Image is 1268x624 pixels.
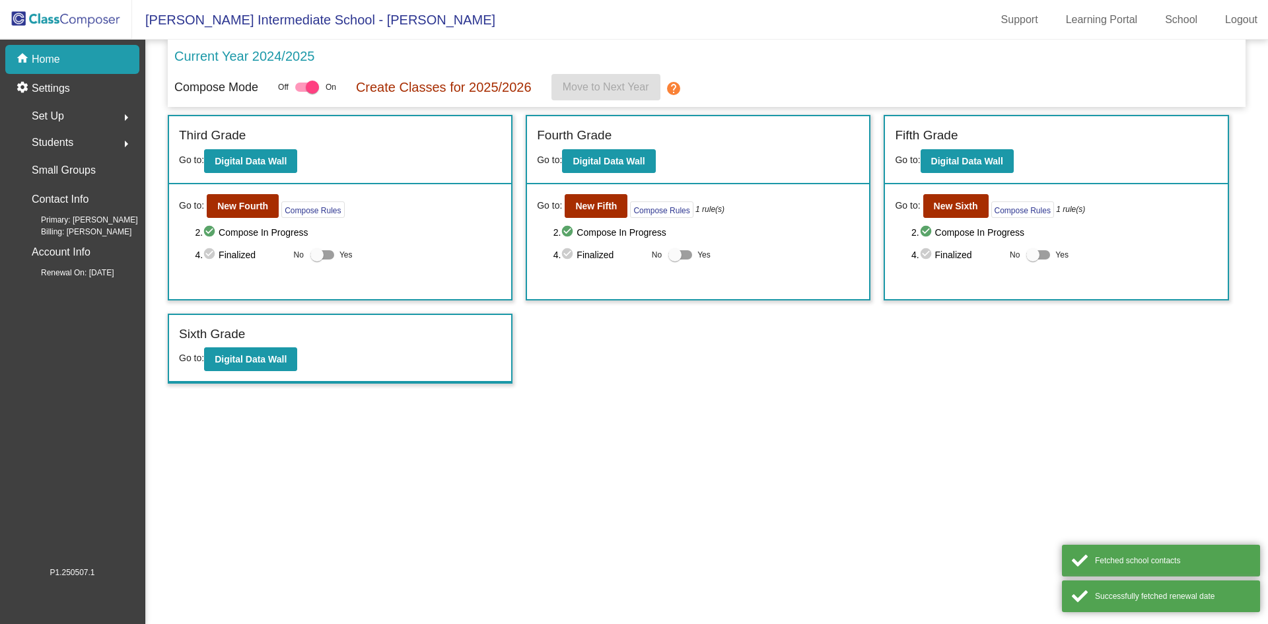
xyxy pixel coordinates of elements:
[339,247,353,263] span: Yes
[563,81,649,92] span: Move to Next Year
[16,52,32,67] mat-icon: home
[132,9,495,30] span: [PERSON_NAME] Intermediate School - [PERSON_NAME]
[923,194,989,218] button: New Sixth
[553,247,645,263] span: 4. Finalized
[919,247,935,263] mat-icon: check_circle
[895,199,920,213] span: Go to:
[174,46,314,66] p: Current Year 2024/2025
[32,107,64,125] span: Set Up
[553,225,860,240] span: 2. Compose In Progress
[1055,9,1148,30] a: Learning Portal
[561,247,577,263] mat-icon: check_circle
[16,81,32,96] mat-icon: settings
[215,156,287,166] b: Digital Data Wall
[179,325,245,344] label: Sixth Grade
[179,155,204,165] span: Go to:
[207,194,279,218] button: New Fourth
[931,156,1003,166] b: Digital Data Wall
[537,155,562,165] span: Go to:
[203,247,219,263] mat-icon: check_circle
[695,203,724,215] i: 1 rule(s)
[217,201,268,211] b: New Fourth
[1056,203,1085,215] i: 1 rule(s)
[179,353,204,363] span: Go to:
[356,77,532,97] p: Create Classes for 2025/2026
[562,149,655,173] button: Digital Data Wall
[551,74,660,100] button: Move to Next Year
[1215,9,1268,30] a: Logout
[573,156,645,166] b: Digital Data Wall
[278,81,289,93] span: Off
[294,249,304,261] span: No
[1095,590,1250,602] div: Successfully fetched renewal date
[204,149,297,173] button: Digital Data Wall
[934,201,978,211] b: New Sixth
[195,225,501,240] span: 2. Compose In Progress
[991,9,1049,30] a: Support
[1154,9,1208,30] a: School
[174,79,258,96] p: Compose Mode
[561,225,577,240] mat-icon: check_circle
[652,249,662,261] span: No
[326,81,336,93] span: On
[1010,249,1020,261] span: No
[991,201,1054,218] button: Compose Rules
[32,52,60,67] p: Home
[895,126,958,145] label: Fifth Grade
[1055,247,1069,263] span: Yes
[697,247,711,263] span: Yes
[281,201,344,218] button: Compose Rules
[32,243,90,261] p: Account Info
[179,199,204,213] span: Go to:
[666,81,682,96] mat-icon: help
[32,133,73,152] span: Students
[575,201,617,211] b: New Fifth
[204,347,297,371] button: Digital Data Wall
[203,225,219,240] mat-icon: check_circle
[195,247,287,263] span: 4. Finalized
[215,354,287,364] b: Digital Data Wall
[630,201,693,218] button: Compose Rules
[1095,555,1250,567] div: Fetched school contacts
[118,136,134,152] mat-icon: arrow_right
[895,155,920,165] span: Go to:
[911,247,1003,263] span: 4. Finalized
[911,225,1218,240] span: 2. Compose In Progress
[32,81,70,96] p: Settings
[32,161,96,180] p: Small Groups
[20,226,131,238] span: Billing: [PERSON_NAME]
[565,194,627,218] button: New Fifth
[20,267,114,279] span: Renewal On: [DATE]
[537,199,562,213] span: Go to:
[118,110,134,125] mat-icon: arrow_right
[921,149,1014,173] button: Digital Data Wall
[179,126,246,145] label: Third Grade
[20,214,138,226] span: Primary: [PERSON_NAME]
[537,126,612,145] label: Fourth Grade
[919,225,935,240] mat-icon: check_circle
[32,190,88,209] p: Contact Info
